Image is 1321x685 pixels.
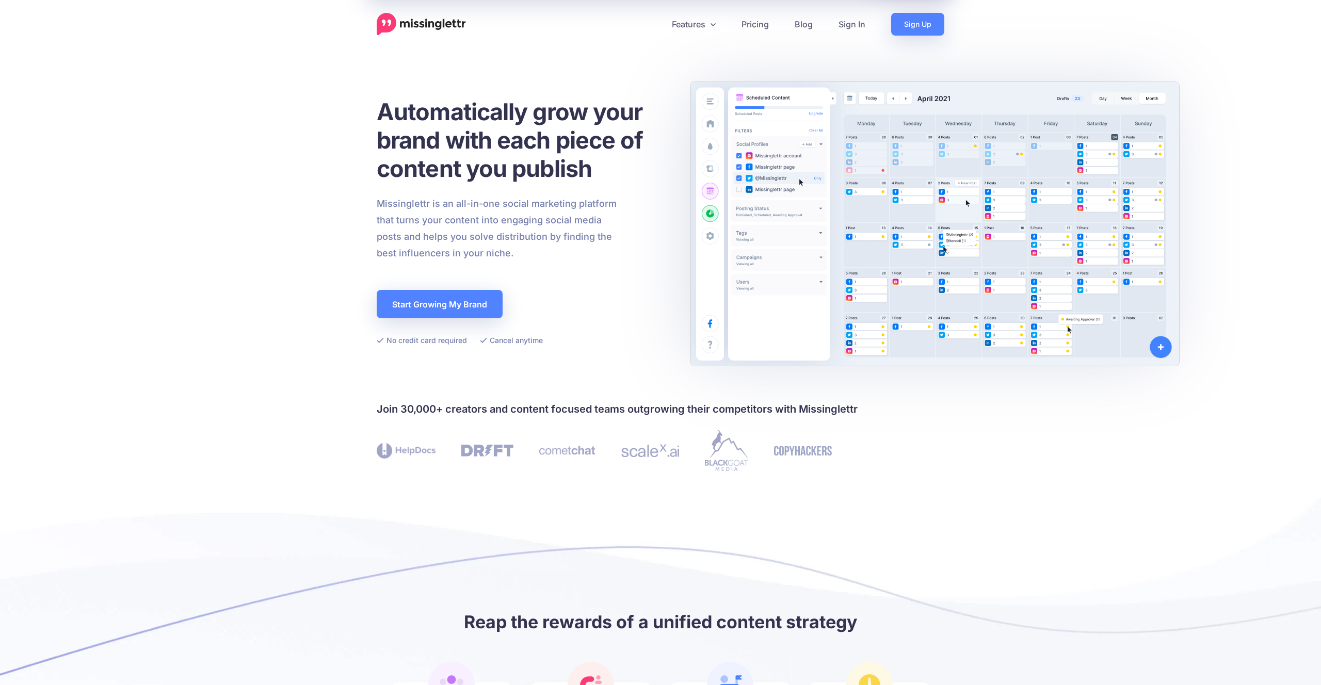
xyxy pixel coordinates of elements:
li: No credit card required [377,334,467,347]
h2: Reap the rewards of a unified content strategy [377,610,944,633]
p: Missinglettr is an all-in-one social marketing platform that turns your content into engaging soc... [377,195,617,262]
a: Home [377,13,466,36]
a: Pricing [729,13,782,36]
h1: Automatically grow your brand with each piece of content you publish [377,97,668,183]
a: Sign Up [891,13,944,36]
a: Sign In [826,13,878,36]
a: Blog [782,13,826,36]
a: Start Growing My Brand [377,290,503,318]
h4: Join 30,000+ creators and content focused teams outgrowing their competitors with Missinglettr [377,401,944,417]
li: Cancel anytime [480,334,543,347]
a: Features [659,13,729,36]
